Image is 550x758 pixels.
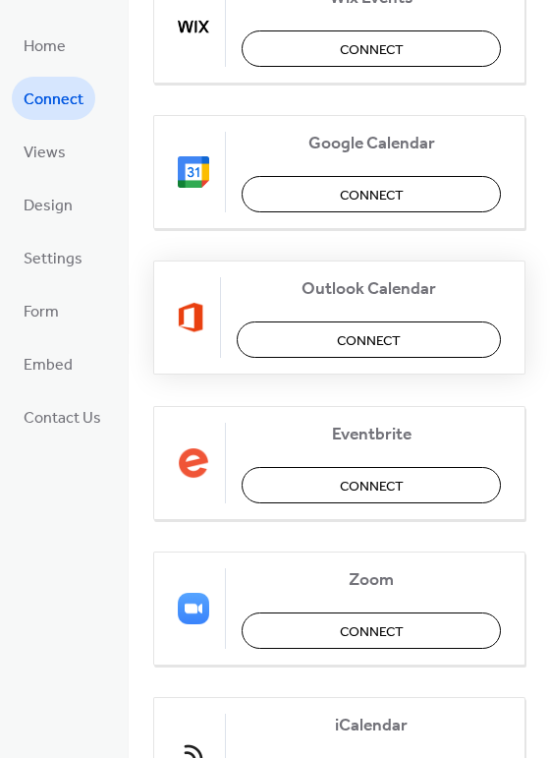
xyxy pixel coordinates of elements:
span: Zoom [242,570,501,591]
span: Home [24,31,66,63]
span: Eventbrite [242,425,501,445]
span: Connect [340,40,404,61]
span: Connect [24,85,83,116]
span: Views [24,138,66,169]
img: wix [178,11,209,42]
a: Settings [12,236,94,279]
img: outlook [178,302,204,333]
button: Connect [242,467,501,503]
span: Form [24,297,59,328]
a: Views [12,130,78,173]
span: Connect [337,331,401,352]
a: Design [12,183,84,226]
span: Embed [24,350,73,381]
img: eventbrite [178,447,209,479]
span: Design [24,191,73,222]
span: Connect [340,477,404,497]
span: Connect [340,186,404,206]
span: Connect [340,622,404,643]
a: Contact Us [12,395,113,438]
button: Connect [237,321,501,358]
a: Connect [12,77,95,120]
img: google [178,156,209,188]
span: iCalendar [242,716,501,736]
img: zoom [178,593,209,624]
span: Contact Us [24,403,101,435]
a: Embed [12,342,84,385]
button: Connect [242,176,501,212]
span: Settings [24,244,82,275]
button: Connect [242,612,501,649]
a: Form [12,289,71,332]
span: Outlook Calendar [237,279,501,300]
button: Connect [242,30,501,67]
a: Home [12,24,78,67]
span: Google Calendar [242,134,501,154]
